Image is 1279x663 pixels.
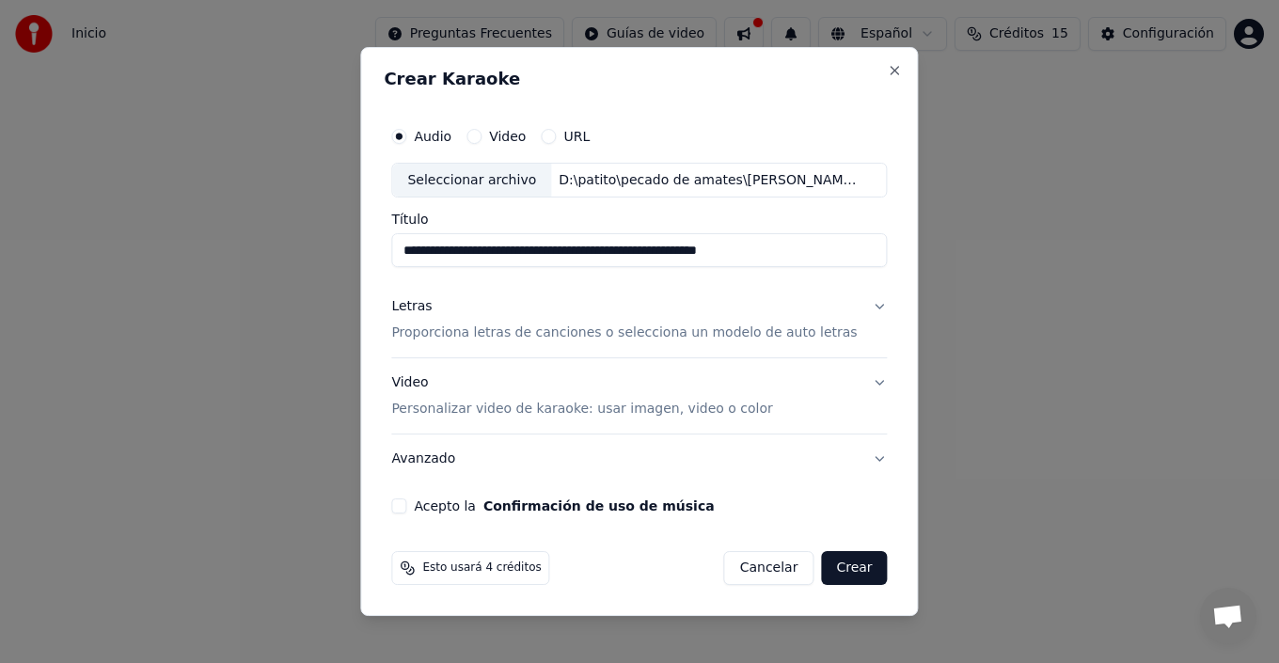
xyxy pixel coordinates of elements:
[391,359,887,434] button: VideoPersonalizar video de karaoke: usar imagen, video o color
[384,71,894,87] h2: Crear Karaoke
[414,499,714,513] label: Acepto la
[392,164,551,197] div: Seleccionar archivo
[391,298,432,317] div: Letras
[414,130,451,143] label: Audio
[391,400,772,418] p: Personalizar video de karaoke: usar imagen, video o color
[489,130,526,143] label: Video
[551,171,871,190] div: D:\patito\pecado de amates\[PERSON_NAME] - Pecado de amantes ( Video official ) - [PERSON_NAME].mp3
[391,374,772,419] div: Video
[483,499,715,513] button: Acepto la
[391,324,857,343] p: Proporciona letras de canciones o selecciona un modelo de auto letras
[391,434,887,483] button: Avanzado
[422,560,541,576] span: Esto usará 4 créditos
[821,551,887,585] button: Crear
[724,551,814,585] button: Cancelar
[563,130,590,143] label: URL
[391,213,887,227] label: Título
[391,283,887,358] button: LetrasProporciona letras de canciones o selecciona un modelo de auto letras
